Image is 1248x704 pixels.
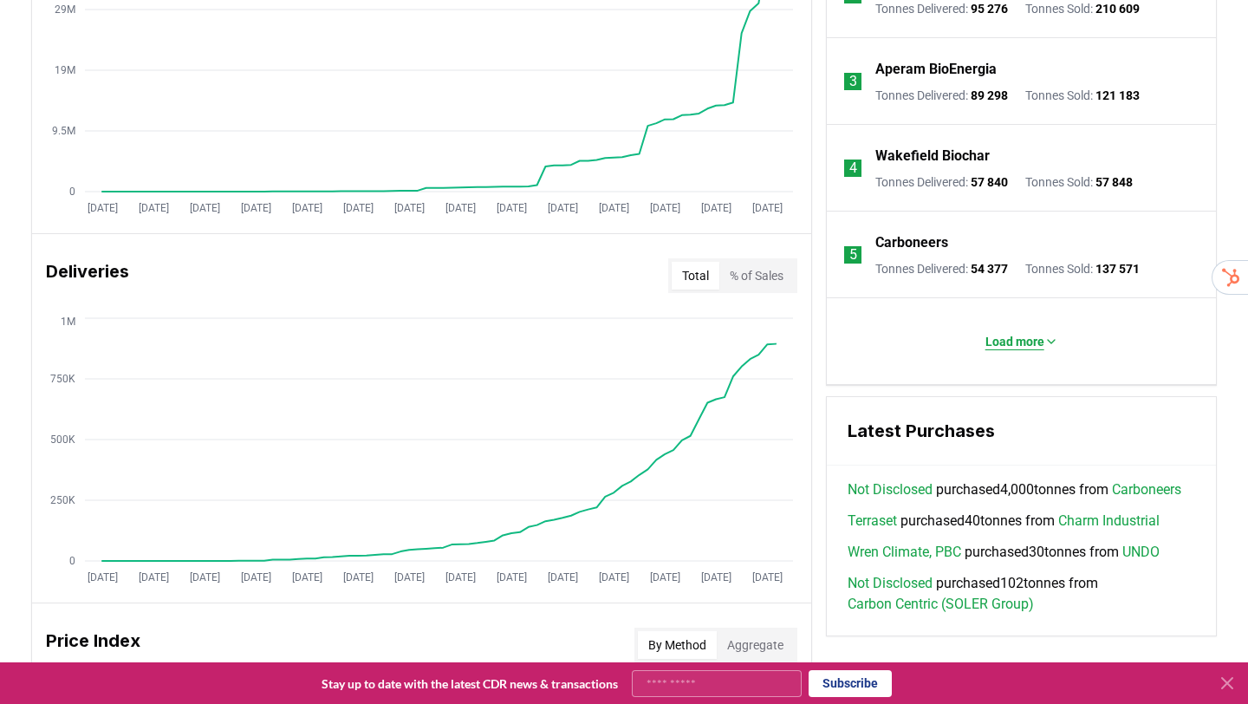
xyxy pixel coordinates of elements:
tspan: [DATE] [241,202,271,214]
tspan: [DATE] [752,202,783,214]
h3: Deliveries [46,258,129,293]
span: 89 298 [971,88,1008,102]
tspan: 0 [69,555,75,567]
span: 210 609 [1095,2,1140,16]
a: Not Disclosed [848,573,933,594]
span: 57 840 [971,175,1008,189]
tspan: [DATE] [701,571,731,583]
span: purchased 102 tonnes from [848,573,1195,615]
tspan: [DATE] [701,202,731,214]
tspan: [DATE] [445,202,476,214]
a: Carbon Centric (SOLER Group) [848,594,1034,615]
p: 3 [849,71,857,92]
p: Tonnes Sold : [1025,173,1133,191]
tspan: [DATE] [650,202,680,214]
tspan: 19M [55,64,75,76]
tspan: [DATE] [343,571,374,583]
tspan: [DATE] [394,202,425,214]
span: 95 276 [971,2,1008,16]
p: Tonnes Sold : [1025,87,1140,104]
tspan: [DATE] [241,571,271,583]
tspan: 0 [69,186,75,198]
a: Aperam BioEnergia [875,59,997,80]
tspan: [DATE] [599,202,629,214]
span: 57 848 [1095,175,1133,189]
p: Tonnes Sold : [1025,260,1140,277]
tspan: [DATE] [497,202,527,214]
tspan: [DATE] [752,571,783,583]
span: 137 571 [1095,262,1140,276]
tspan: 9.5M [52,125,75,137]
tspan: [DATE] [88,202,118,214]
tspan: [DATE] [548,571,578,583]
tspan: [DATE] [445,571,476,583]
a: Terraset [848,511,897,531]
button: % of Sales [719,262,794,290]
a: Wren Climate, PBC [848,542,961,563]
tspan: [DATE] [88,571,118,583]
p: Tonnes Delivered : [875,87,1008,104]
span: purchased 30 tonnes from [848,542,1160,563]
tspan: 250K [50,494,75,506]
tspan: [DATE] [139,571,169,583]
h3: Latest Purchases [848,418,1195,444]
button: Load more [972,324,1072,359]
a: Charm Industrial [1058,511,1160,531]
a: Not Disclosed [848,479,933,500]
button: Aggregate [717,631,794,659]
a: Wakefield Biochar [875,146,990,166]
tspan: [DATE] [190,202,220,214]
tspan: [DATE] [139,202,169,214]
tspan: 29M [55,3,75,16]
tspan: [DATE] [650,571,680,583]
p: 4 [849,158,857,179]
span: 121 183 [1095,88,1140,102]
a: Carboneers [1112,479,1181,500]
a: Carboneers [875,232,948,253]
tspan: [DATE] [292,202,322,214]
p: Load more [985,333,1044,350]
tspan: [DATE] [497,571,527,583]
span: purchased 4,000 tonnes from [848,479,1181,500]
button: By Method [638,631,717,659]
tspan: [DATE] [343,202,374,214]
span: purchased 40 tonnes from [848,511,1160,531]
p: Tonnes Delivered : [875,260,1008,277]
span: 54 377 [971,262,1008,276]
tspan: [DATE] [190,571,220,583]
tspan: 750K [50,373,75,385]
p: 5 [849,244,857,265]
tspan: [DATE] [548,202,578,214]
button: Total [672,262,719,290]
tspan: [DATE] [394,571,425,583]
tspan: 500K [50,433,75,446]
p: Tonnes Delivered : [875,173,1008,191]
tspan: [DATE] [292,571,322,583]
a: UNDO [1122,542,1160,563]
h3: Price Index [46,628,140,662]
tspan: [DATE] [599,571,629,583]
tspan: 1M [61,316,75,328]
